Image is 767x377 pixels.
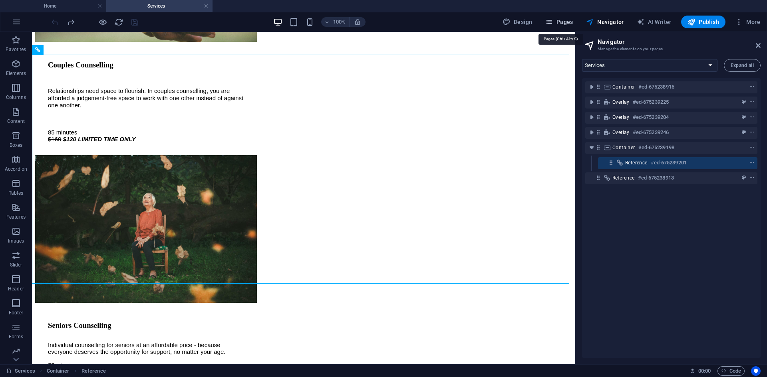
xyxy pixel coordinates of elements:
h6: 100% [333,17,346,27]
button: AI Writer [634,16,675,28]
button: context-menu [748,158,756,168]
h2: Navigator [598,38,761,45]
button: context-menu [748,143,756,152]
button: Code [717,366,745,376]
i: Reload page [114,18,123,27]
nav: breadcrumb [47,366,106,376]
i: Redo: Paste (Ctrl+Y, ⌘+Y) [66,18,76,27]
span: AI Writer [637,18,672,26]
p: Accordion [5,166,27,172]
button: Click here to leave preview mode and continue editing [98,17,107,27]
span: 55 minutes [16,330,45,337]
h3: Manage the elements on your pages [598,45,745,53]
button: context-menu [748,173,756,183]
span: : [704,368,705,374]
span: Publish [688,18,719,26]
button: More [732,16,763,28]
span: Overlay [612,99,630,105]
span: Click to select. Double-click to edit [81,366,106,376]
button: preset [740,113,748,122]
button: preset [740,128,748,137]
button: toggle-expand [587,113,596,122]
span: Click to select. Double-click to edit [47,366,69,376]
h6: #ed-675239201 [651,158,687,168]
span: Navigator [586,18,624,26]
h6: #ed-675238913 [638,173,674,183]
button: Navigator [583,16,627,28]
button: toggle-expand [587,128,596,137]
h6: #ed-675239246 [633,128,669,137]
h6: #ed-675239204 [633,113,669,122]
span: Container [612,84,635,90]
i: On resize automatically adjust zoom level to fit chosen device. [354,18,361,26]
p: Images [8,238,24,244]
h6: #ed-675238916 [638,82,674,92]
button: Pages [542,16,576,28]
span: Overlay [612,114,630,120]
p: Slider [10,262,22,268]
button: toggle-expand [587,143,596,152]
span: Container [612,144,635,151]
button: Expand all [724,59,761,72]
span: Code [721,366,741,376]
a: Click to cancel selection. Double-click to open Pages [6,366,35,376]
button: Usercentrics [751,366,761,376]
button: context-menu [748,128,756,137]
p: Elements [6,70,26,77]
button: Publish [681,16,725,28]
button: context-menu [748,113,756,122]
p: Columns [6,94,26,101]
button: redo [66,17,76,27]
p: Footer [9,310,23,316]
span: Reference [612,175,635,181]
p: Header [8,286,24,292]
p: Boxes [10,142,23,148]
span: More [735,18,760,26]
p: Forms [9,334,23,340]
h4: Services [106,2,213,10]
span: 00 00 [698,366,711,376]
s: $160 [16,104,29,111]
p: Features [6,214,26,220]
h6: Session time [690,366,711,376]
button: toggle-expand [587,82,596,92]
span: 85 minutes [16,97,45,104]
button: context-menu [748,82,756,92]
span: Design [503,18,533,26]
span: Reference [625,160,648,166]
button: Design [499,16,536,28]
span: Pages [545,18,573,26]
h6: #ed-675239198 [638,143,674,152]
span: Overlay [612,129,630,136]
button: reload [114,17,123,27]
button: toggle-expand [587,97,596,107]
button: context-menu [748,97,756,107]
em: $120 LIMITED TIME ONLY [31,104,104,111]
p: Tables [9,190,23,196]
span: Expand all [731,63,754,68]
h6: #ed-675239225 [633,97,669,107]
button: preset [740,173,748,183]
span: Individual counselling for seniors at an affordable price - because everyone deserves the opportu... [16,310,193,323]
p: Content [7,118,25,124]
div: Design (Ctrl+Alt+Y) [499,16,536,28]
button: 100% [321,17,350,27]
p: Favorites [6,46,26,53]
button: preset [740,97,748,107]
